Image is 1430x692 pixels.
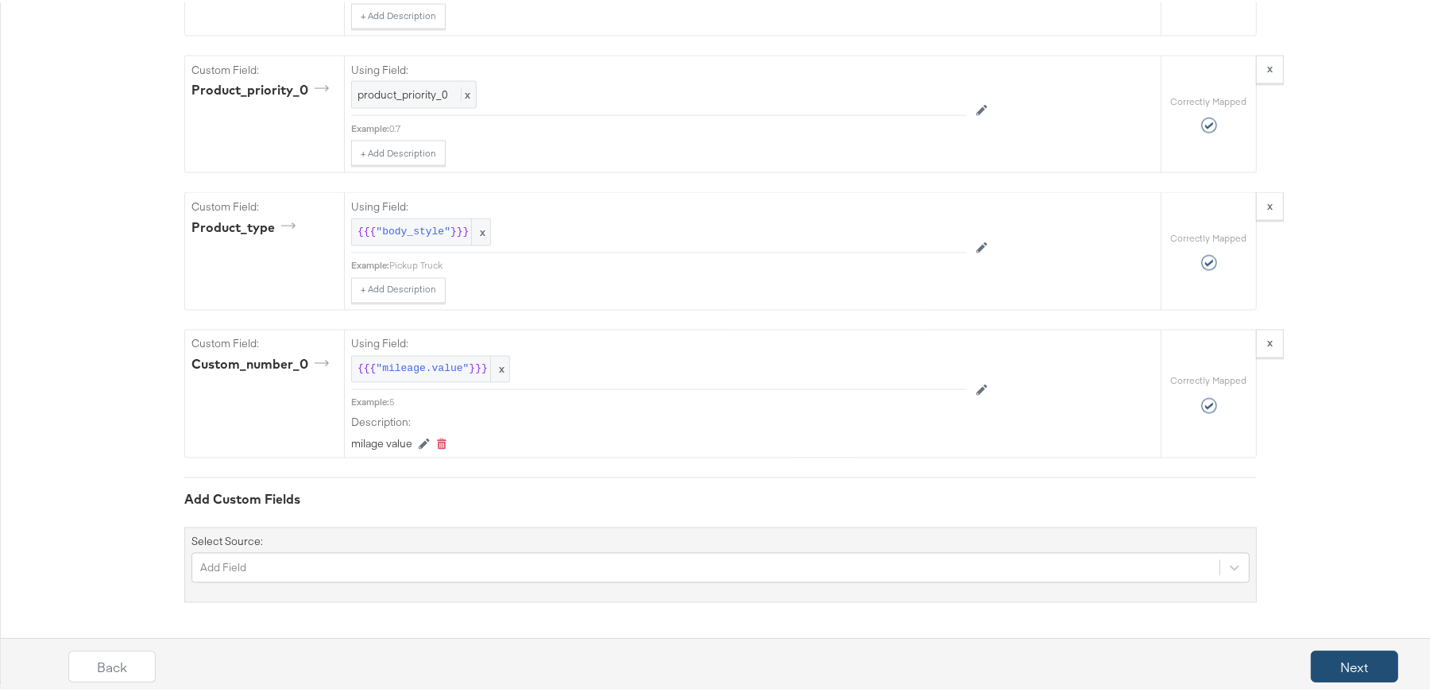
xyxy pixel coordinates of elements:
[1256,327,1284,356] button: x
[191,354,334,372] div: custom_number_0
[351,276,446,301] button: + Add Description
[351,413,967,428] label: Description:
[351,435,412,450] div: milage value
[389,394,967,407] div: 5
[351,394,389,407] div: Example:
[191,60,338,75] label: Custom Field:
[184,489,1257,507] div: Add Custom Fields
[191,79,334,97] div: product_priority_0
[191,532,263,547] label: Select Source:
[1311,648,1398,680] button: Next
[351,257,389,270] div: Example:
[1267,334,1273,348] strong: x
[351,138,446,164] button: + Add Description
[471,217,490,243] span: x
[1267,59,1273,73] strong: x
[357,85,448,99] span: product_priority_0
[357,222,376,238] span: {{{
[389,257,967,270] div: Pickup Truck
[376,360,469,375] span: "mileage.value"
[351,2,446,27] button: + Add Description
[1267,196,1273,211] strong: x
[461,85,470,99] span: x
[357,360,376,375] span: {{{
[351,60,967,75] label: Using Field:
[1171,230,1247,242] label: Correctly Mapped
[450,222,469,238] span: }}}
[191,216,301,234] div: product_type
[68,648,156,680] button: Back
[351,120,389,133] div: Example:
[1171,373,1247,385] label: Correctly Mapped
[1171,93,1247,106] label: Correctly Mapped
[389,120,967,133] div: 0.7
[351,197,967,212] label: Using Field:
[1256,53,1284,82] button: x
[191,334,338,350] label: Custom Field:
[200,559,246,574] div: Add Field
[376,222,450,238] span: "body_style"
[1256,190,1284,218] button: x
[351,334,967,350] label: Using Field:
[469,360,487,375] span: }}}
[490,354,509,381] span: x
[191,197,338,212] label: Custom Field:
